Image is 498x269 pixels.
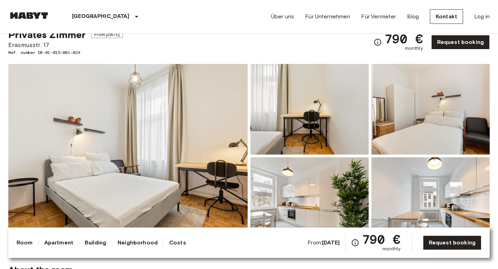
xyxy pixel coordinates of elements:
[307,239,340,247] span: From:
[8,12,50,19] img: Habyt
[8,40,123,49] span: Erasmusstr. 17
[371,157,490,248] img: Picture of unit DE-01-015-001-01H
[382,245,400,252] span: monthly
[250,64,369,155] img: Picture of unit DE-01-015-001-01H
[407,12,419,21] a: Blog
[431,35,490,49] a: Request booking
[91,31,123,38] span: From [DATE]
[305,12,350,21] a: Für Unternehmen
[371,64,490,155] img: Picture of unit DE-01-015-001-01H
[405,45,423,52] span: monthly
[385,33,423,45] span: 790 €
[351,239,359,247] svg: Check cost overview for full price breakdown. Please note that discounts apply to new joiners onl...
[362,233,400,245] span: 790 €
[44,239,73,247] a: Apartment
[118,239,158,247] a: Neighborhood
[17,239,33,247] a: Room
[8,64,248,248] img: Marketing picture of unit DE-01-015-001-01H
[271,12,294,21] a: Über uns
[361,12,396,21] a: Für Vermieter
[322,239,340,246] b: [DATE]
[423,235,481,250] a: Request booking
[72,12,130,21] p: [GEOGRAPHIC_DATA]
[169,239,186,247] a: Costs
[85,239,106,247] a: Building
[8,49,123,56] span: Ref. number DE-01-015-001-01H
[373,38,382,46] svg: Check cost overview for full price breakdown. Please note that discounts apply to new joiners onl...
[250,157,369,248] img: Picture of unit DE-01-015-001-01H
[430,9,463,24] a: Kontakt
[474,12,490,21] a: Log in
[8,29,86,40] span: Privates Zimmer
